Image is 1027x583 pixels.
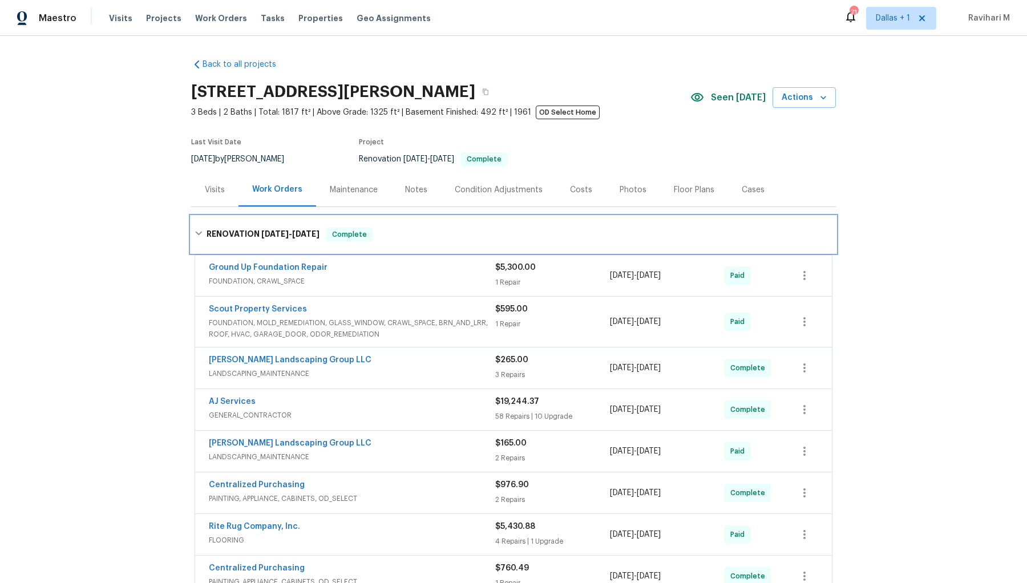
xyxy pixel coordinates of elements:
span: - [610,446,661,457]
span: - [403,155,454,163]
span: Complete [462,156,506,163]
span: Complete [730,487,770,499]
a: AJ Services [209,398,256,406]
span: LANDSCAPING_MAINTENANCE [209,451,495,463]
div: 1 Repair [495,277,610,288]
span: - [610,316,661,327]
div: Cases [742,184,765,196]
div: Maintenance [330,184,378,196]
span: $976.90 [495,481,529,489]
span: [DATE] [637,489,661,497]
a: Centralized Purchasing [209,481,305,489]
span: Properties [298,13,343,24]
div: Condition Adjustments [455,184,543,196]
a: Rite Rug Company, Inc. [209,523,300,531]
div: Costs [570,184,592,196]
span: [DATE] [610,364,634,372]
span: $265.00 [495,356,528,364]
span: Paid [730,446,749,457]
h6: RENOVATION [207,228,320,241]
span: [DATE] [261,230,289,238]
span: LANDSCAPING_MAINTENANCE [209,368,495,379]
button: Copy Address [475,82,496,102]
span: [DATE] [610,531,634,539]
span: - [610,362,661,374]
a: Scout Property Services [209,305,307,313]
span: [DATE] [637,572,661,580]
span: $5,300.00 [495,264,536,272]
span: Complete [730,570,770,582]
span: FOUNDATION, CRAWL_SPACE [209,276,495,287]
span: Geo Assignments [357,13,431,24]
span: Project [359,139,384,145]
div: 71 [850,7,858,18]
div: Notes [405,184,427,196]
span: $165.00 [495,439,527,447]
span: [DATE] [637,364,661,372]
span: [DATE] [610,447,634,455]
span: - [610,529,661,540]
span: [DATE] [610,572,634,580]
span: Actions [782,91,827,105]
div: by [PERSON_NAME] [191,152,298,166]
div: Photos [620,184,646,196]
span: [DATE] [610,406,634,414]
div: 58 Repairs | 10 Upgrade [495,411,610,422]
span: GENERAL_CONTRACTOR [209,410,495,421]
span: [DATE] [292,230,320,238]
div: 4 Repairs | 1 Upgrade [495,536,610,547]
span: Ravihari M [964,13,1010,24]
a: Ground Up Foundation Repair [209,264,327,272]
span: Projects [146,13,181,24]
span: Paid [730,316,749,327]
span: Renovation [359,155,507,163]
span: [DATE] [637,318,661,326]
span: [DATE] [637,531,661,539]
span: [DATE] [430,155,454,163]
span: Paid [730,529,749,540]
span: [DATE] [637,272,661,280]
span: FOUNDATION, MOLD_REMEDIATION, GLASS_WINDOW, CRAWL_SPACE, BRN_AND_LRR, ROOF, HVAC, GARAGE_DOOR, OD... [209,317,495,340]
div: RENOVATION [DATE]-[DATE]Complete [191,216,836,253]
span: FLOORING [209,535,495,546]
span: Visits [109,13,132,24]
div: Visits [205,184,225,196]
span: $5,430.88 [495,523,535,531]
span: - [610,570,661,582]
span: Seen [DATE] [711,92,766,103]
span: [DATE] [637,406,661,414]
span: Last Visit Date [191,139,241,145]
span: [DATE] [637,447,661,455]
span: - [610,404,661,415]
span: Complete [730,362,770,374]
span: 3 Beds | 2 Baths | Total: 1817 ft² | Above Grade: 1325 ft² | Basement Finished: 492 ft² | 1961 [191,107,690,118]
span: OD Select Home [536,106,600,119]
div: 1 Repair [495,318,610,330]
span: - [610,270,661,281]
a: Centralized Purchasing [209,564,305,572]
span: $760.49 [495,564,529,572]
span: Dallas + 1 [876,13,910,24]
h2: [STREET_ADDRESS][PERSON_NAME] [191,86,475,98]
span: [DATE] [191,155,215,163]
span: [DATE] [403,155,427,163]
span: Work Orders [195,13,247,24]
span: $595.00 [495,305,528,313]
a: [PERSON_NAME] Landscaping Group LLC [209,439,371,447]
span: PAINTING, APPLIANCE, CABINETS, OD_SELECT [209,493,495,504]
span: Tasks [261,14,285,22]
span: Maestro [39,13,76,24]
span: [DATE] [610,318,634,326]
span: [DATE] [610,489,634,497]
span: $19,244.37 [495,398,539,406]
span: Complete [730,404,770,415]
div: Work Orders [252,184,302,195]
div: 2 Repairs [495,452,610,464]
a: [PERSON_NAME] Landscaping Group LLC [209,356,371,364]
span: [DATE] [610,272,634,280]
div: 3 Repairs [495,369,610,380]
span: - [610,487,661,499]
div: Floor Plans [674,184,714,196]
button: Actions [773,87,836,108]
span: Paid [730,270,749,281]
